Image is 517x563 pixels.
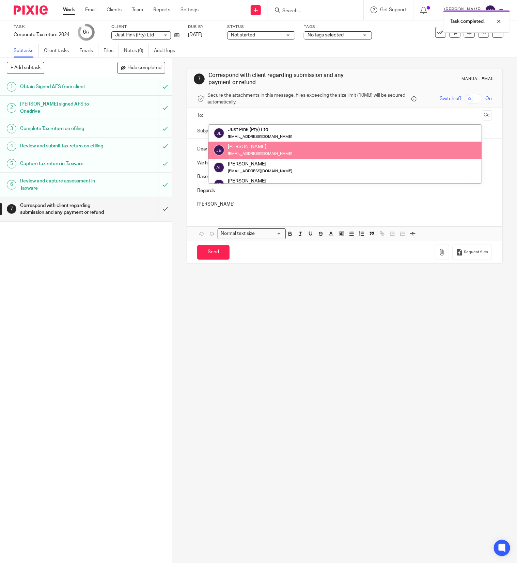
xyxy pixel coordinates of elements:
span: No tags selected [308,33,344,37]
label: Status [227,24,295,30]
span: [DATE] [188,32,202,37]
span: Request files [464,250,488,255]
a: Files [104,44,119,58]
span: Hide completed [127,65,161,71]
div: 6 [83,28,90,36]
span: Not started [231,33,255,37]
span: Switch off [440,95,461,102]
p: Regards [197,187,492,194]
label: Due by [188,24,219,30]
label: Client [111,24,179,30]
div: Just Pink (Pty) Ltd [228,126,292,133]
small: /7 [86,31,90,34]
div: 7 [7,204,16,214]
button: Cc [482,110,492,120]
p: Task completed. [450,18,485,25]
h1: [PERSON_NAME] signed AFS to Onedrive [20,99,108,116]
a: Email [85,6,96,13]
div: Manual email [462,76,496,82]
a: Emails [79,44,98,58]
div: [PERSON_NAME] [228,160,292,167]
p: Based on the assessment, an amount of is refundable / payable. [197,173,492,180]
input: Search for option [257,230,282,237]
img: svg%3E [214,179,224,190]
h1: Obtain Signed AFS from client [20,82,108,92]
div: 7 [194,74,205,84]
div: 1 [7,82,16,92]
a: Team [132,6,143,13]
h1: Review and capture assessment in Taxware [20,176,108,193]
label: Subject: [197,128,215,134]
button: Hide completed [117,62,165,74]
div: [PERSON_NAME] [228,178,323,184]
div: 6 [7,180,16,190]
a: Client tasks [44,44,74,58]
small: [EMAIL_ADDRESS][DOMAIN_NAME] [228,169,292,173]
div: [PERSON_NAME] [228,143,292,150]
a: Work [63,6,75,13]
input: Send [197,245,230,260]
a: Subtasks [14,44,39,58]
a: Notes (0) [124,44,149,58]
span: Just Pink (Pty) Ltd [115,33,154,37]
p: We hereby confirm that we have finalised the tax return for Just Pink (Pty) Ltd. [197,160,492,166]
label: To: [197,112,205,119]
a: Reports [153,6,170,13]
img: Pixie [14,5,48,15]
p: Dear [PERSON_NAME] , [197,146,492,152]
div: 4 [7,142,16,151]
div: Corporate Tax return 2024 [14,31,69,38]
small: [EMAIL_ADDRESS][DOMAIN_NAME] [228,152,292,156]
img: svg%3E [214,162,224,173]
span: On [486,95,492,102]
h1: Correspond with client regarding submission and any payment or refund [20,200,108,218]
label: Task [14,24,69,30]
button: + Add subtask [7,62,44,74]
img: svg%3E [214,128,224,139]
a: Settings [181,6,199,13]
h1: Complete Tax return on efiling [20,124,108,134]
div: 2 [7,103,16,113]
img: svg%3E [214,145,224,156]
a: Clients [107,6,122,13]
span: Secure the attachments in this message. Files exceeding the size limit (10MB) will be secured aut... [207,92,410,106]
div: 5 [7,159,16,168]
p: [PERSON_NAME] [197,201,492,208]
div: 3 [7,124,16,133]
button: Request files [453,245,492,260]
img: svg%3E [485,5,496,16]
small: [EMAIL_ADDRESS][DOMAIN_NAME] [228,135,292,139]
span: Normal text size [219,230,256,237]
a: Audit logs [154,44,180,58]
h1: Correspond with client regarding submission and any payment or refund [208,72,359,86]
h1: Capture tax return in Taxware [20,159,108,169]
div: Search for option [218,228,286,239]
h1: Review and submit tax return on efiling [20,141,108,151]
